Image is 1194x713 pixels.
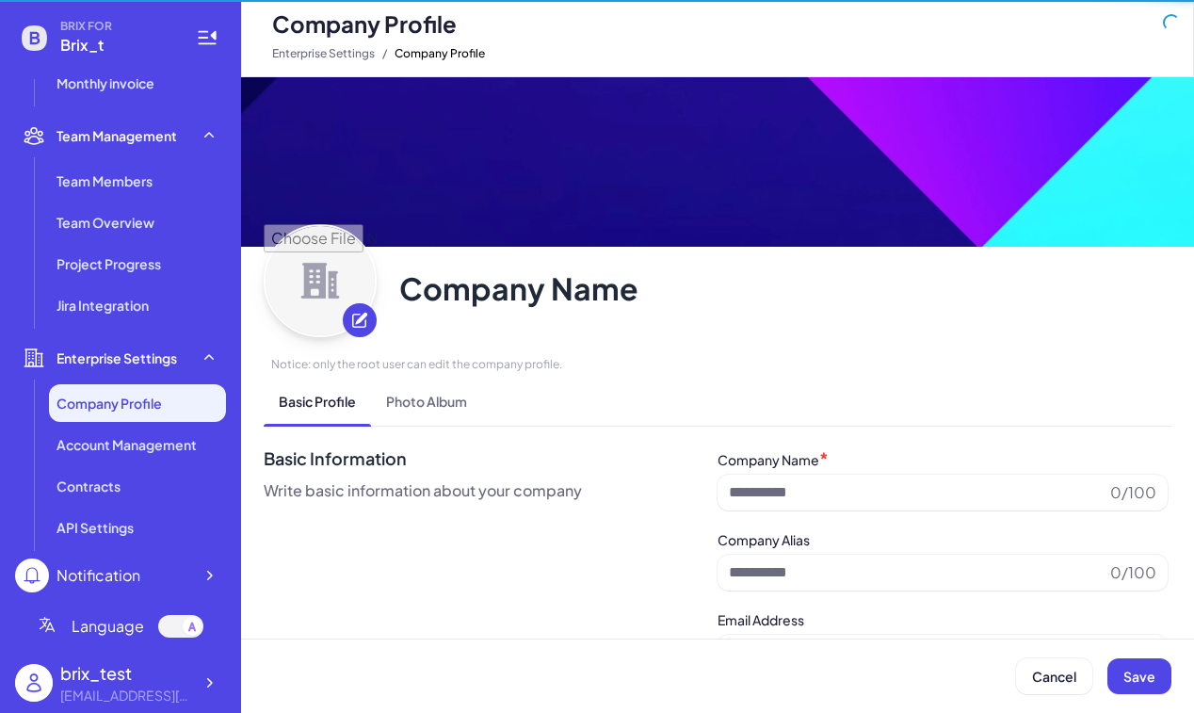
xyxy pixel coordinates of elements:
label: Email Address [718,611,804,628]
span: Project Progress [56,254,161,273]
span: Team Overview [56,213,154,232]
span: Jira Integration [56,296,149,315]
span: Company Profile [272,8,457,39]
span: Account Management [56,435,197,454]
div: brix_test [60,660,192,686]
span: Notice: only the root user can edit the company profile. [271,356,1171,373]
span: Monthly invoice [56,73,154,92]
span: Brix_t [60,34,173,57]
span: Write basic information about your company [264,479,718,502]
span: Company Profile [56,394,162,413]
span: Cancel [1032,668,1076,685]
span: Contracts [56,477,121,495]
span: Save [1123,668,1155,685]
button: Save [1107,658,1171,694]
span: Company Name [399,269,1171,337]
div: lulu@joinbrix.com [60,686,192,705]
span: Basic Profile [264,377,371,426]
button: Cancel [1016,658,1092,694]
span: Photo Album [371,377,482,426]
span: Enterprise Settings [56,348,177,367]
img: user_logo.png [15,664,53,702]
span: Company Profile [395,42,485,65]
span: Team Management [56,126,177,145]
span: Language [72,615,144,638]
span: Team Members [56,171,153,190]
span: BRIX FOR [60,19,173,34]
span: API Settings [56,518,134,537]
label: Company Name [718,451,819,468]
img: 62cf91bae6e441898ee106b491ed5f91.png [241,77,1194,247]
span: Basic Information [264,446,718,472]
span: / [382,42,387,65]
span: 0/100 [1103,481,1156,504]
label: Company Alias [718,531,810,548]
div: Notification [56,564,140,587]
span: 0/100 [1103,561,1156,584]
